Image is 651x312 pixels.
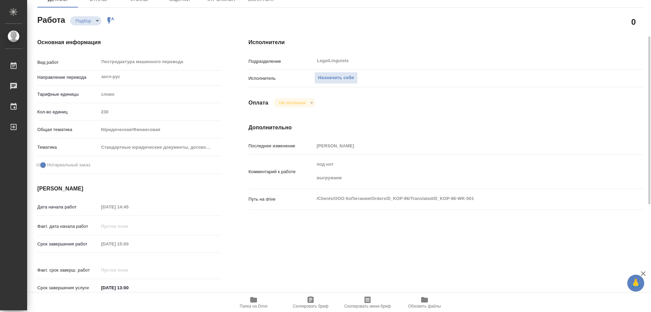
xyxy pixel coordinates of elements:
button: Скопировать мини-бриф [339,293,396,312]
div: слово [99,89,221,100]
button: Папка на Drive [225,293,282,312]
p: Срок завершения услуги [37,285,99,291]
p: Тематика [37,144,99,151]
textarea: под нот выгружаем [314,159,611,184]
p: Факт. дата начала работ [37,223,99,230]
input: Пустое поле [99,265,158,275]
span: Скопировать мини-бриф [344,304,391,309]
span: Скопировать бриф [293,304,328,309]
input: Пустое поле [99,239,158,249]
h2: 0 [631,16,636,27]
span: Нотариальный заказ [47,162,90,168]
p: Вид работ [37,59,99,66]
h4: Дополнительно [249,124,644,132]
p: Кол-во единиц [37,109,99,115]
p: Комментарий к работе [249,168,314,175]
button: Не оплачена [277,100,307,106]
p: Исполнитель [249,75,314,82]
div: Подбор [70,16,101,25]
p: Факт. срок заверш. работ [37,267,99,274]
button: Подбор [74,18,93,24]
input: Пустое поле [314,141,611,151]
div: Стандартные юридические документы, договоры, уставы [99,142,221,153]
p: Направление перевода [37,74,99,81]
h4: Основная информация [37,38,221,47]
input: ✎ Введи что-нибудь [99,283,158,293]
div: Подбор [274,98,315,107]
span: 🙏 [630,276,642,290]
p: Путь на drive [249,196,314,203]
h4: Исполнители [249,38,644,47]
p: Срок завершения работ [37,241,99,247]
p: Общая тематика [37,126,99,133]
button: 🙏 [627,275,644,292]
button: Скопировать бриф [282,293,339,312]
h2: Работа [37,13,65,25]
input: Пустое поле [99,221,158,231]
span: Папка на Drive [240,304,268,309]
span: Обновить файлы [408,304,441,309]
div: Юридическая/Финансовая [99,124,221,135]
p: Подразделение [249,58,314,65]
button: Обновить файлы [396,293,453,312]
span: Назначить себя [318,74,354,82]
button: Назначить себя [314,72,358,84]
p: Тарифные единицы [37,91,99,98]
p: Дата начала работ [37,204,99,210]
input: Пустое поле [99,202,158,212]
p: Последнее изменение [249,143,314,149]
textarea: /Clients/ООО КоПитания/Orders/D_KOP-86/Translated/D_KOP-86-WK-001 [314,193,611,204]
h4: Оплата [249,99,269,107]
input: Пустое поле [99,107,221,117]
h4: [PERSON_NAME] [37,185,221,193]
